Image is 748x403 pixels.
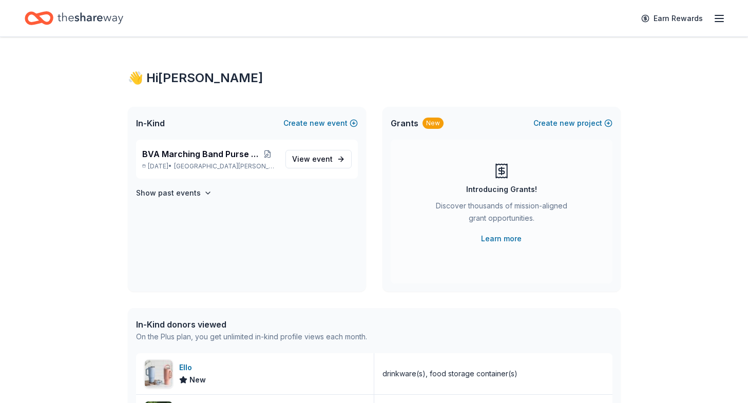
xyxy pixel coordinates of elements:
[136,331,367,343] div: On the Plus plan, you get unlimited in-kind profile views each month.
[292,153,333,165] span: View
[179,361,206,374] div: Ello
[189,374,206,386] span: New
[382,368,517,380] div: drinkware(s), food storage container(s)
[136,117,165,129] span: In-Kind
[423,118,444,129] div: New
[136,187,212,199] button: Show past events
[635,9,709,28] a: Earn Rewards
[310,117,325,129] span: new
[142,148,259,160] span: BVA Marching Band Purse Bash
[432,200,571,228] div: Discover thousands of mission-aligned grant opportunities.
[391,117,418,129] span: Grants
[174,162,277,170] span: [GEOGRAPHIC_DATA][PERSON_NAME], [GEOGRAPHIC_DATA]
[136,318,367,331] div: In-Kind donors viewed
[481,233,522,245] a: Learn more
[533,117,612,129] button: Createnewproject
[136,187,201,199] h4: Show past events
[128,70,621,86] div: 👋 Hi [PERSON_NAME]
[312,155,333,163] span: event
[25,6,123,30] a: Home
[145,360,172,388] img: Image for Ello
[466,183,537,196] div: Introducing Grants!
[285,150,352,168] a: View event
[283,117,358,129] button: Createnewevent
[560,117,575,129] span: new
[142,162,277,170] p: [DATE] •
